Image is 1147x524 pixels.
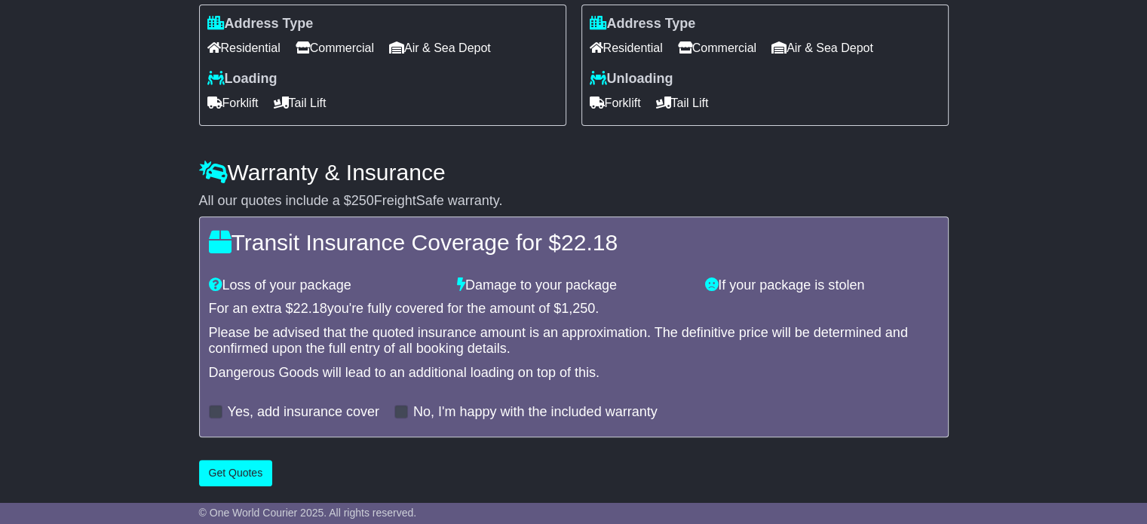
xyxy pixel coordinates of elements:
[656,91,709,115] span: Tail Lift
[207,16,314,32] label: Address Type
[199,460,273,486] button: Get Quotes
[590,16,696,32] label: Address Type
[561,230,618,255] span: 22.18
[209,365,939,382] div: Dangerous Goods will lead to an additional loading on top of this.
[199,193,949,210] div: All our quotes include a $ FreightSafe warranty.
[207,36,281,60] span: Residential
[590,71,673,87] label: Unloading
[590,36,663,60] span: Residential
[201,277,449,294] div: Loss of your package
[209,325,939,357] div: Please be advised that the quoted insurance amount is an approximation. The definitive price will...
[209,230,939,255] h4: Transit Insurance Coverage for $
[561,301,595,316] span: 1,250
[351,193,374,208] span: 250
[209,301,939,317] div: For an extra $ you're fully covered for the amount of $ .
[228,404,379,421] label: Yes, add insurance cover
[199,160,949,185] h4: Warranty & Insurance
[771,36,873,60] span: Air & Sea Depot
[296,36,374,60] span: Commercial
[449,277,698,294] div: Damage to your package
[274,91,327,115] span: Tail Lift
[199,507,417,519] span: © One World Courier 2025. All rights reserved.
[678,36,756,60] span: Commercial
[698,277,946,294] div: If your package is stolen
[207,71,278,87] label: Loading
[293,301,327,316] span: 22.18
[207,91,259,115] span: Forklift
[413,404,658,421] label: No, I'm happy with the included warranty
[389,36,491,60] span: Air & Sea Depot
[590,91,641,115] span: Forklift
